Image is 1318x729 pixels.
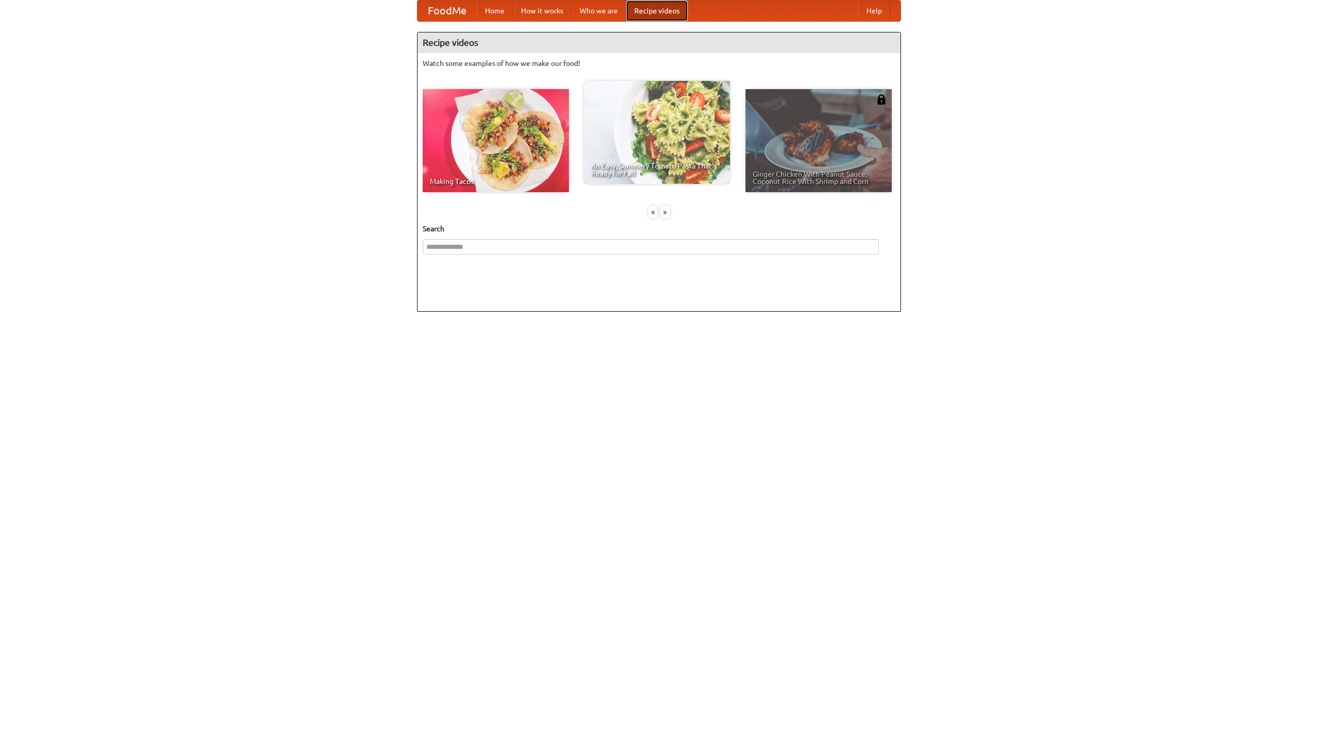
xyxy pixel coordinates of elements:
h4: Recipe videos [418,32,900,53]
a: FoodMe [418,1,477,21]
a: An Easy, Summery Tomato Pasta That's Ready for Fall [584,81,730,184]
span: Making Tacos [430,178,562,185]
span: An Easy, Summery Tomato Pasta That's Ready for Fall [591,162,723,177]
a: Recipe videos [626,1,688,21]
a: Help [858,1,890,21]
div: » [661,206,670,218]
img: 483408.png [876,94,887,105]
a: Making Tacos [423,89,569,192]
h5: Search [423,224,895,234]
div: « [648,206,657,218]
p: Watch some examples of how we make our food! [423,58,895,69]
a: Who we are [571,1,626,21]
a: How it works [513,1,571,21]
a: Home [477,1,513,21]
